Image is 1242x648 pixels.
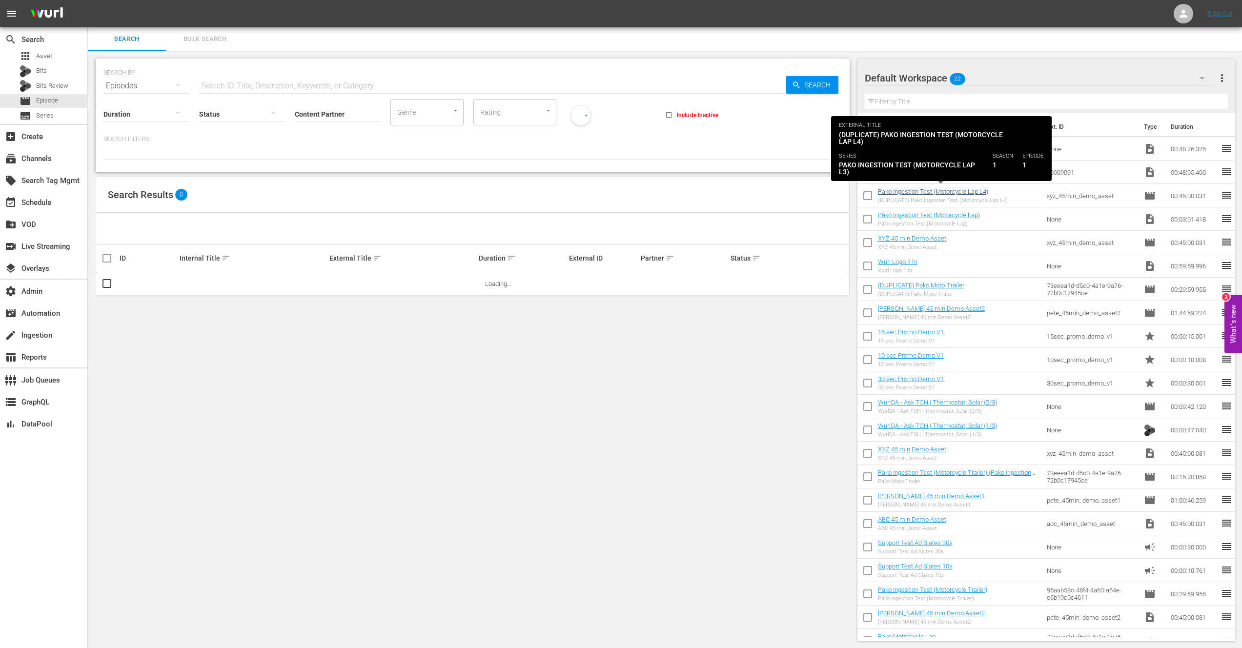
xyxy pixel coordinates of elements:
[1043,582,1140,606] td: 95aab58c-48f4-4a60-a64e-c6b19c0c4611
[36,96,58,105] span: Episode
[1043,254,1140,278] td: None
[878,572,953,578] div: Support Test Ad Slates 10s
[1043,184,1140,207] td: xyz_45min_demo_asset
[222,254,230,263] span: sort
[1144,494,1156,506] span: Episode
[878,445,946,453] a: XYZ 45 min Demo Asset
[878,291,964,297] div: (DUPLICATE) Pako Moto-Trailer
[1221,447,1232,459] span: reorder
[20,95,31,107] span: Episode
[1043,465,1140,488] td: 73eeea1d-d5c0-4a1e-9a76-72b0c17945ce
[1144,447,1156,459] span: Video
[878,235,946,242] a: XYZ 45 min Demo Asset
[1144,260,1156,272] span: Video
[108,189,173,201] span: Search Results
[878,539,953,547] a: Support Test Ad Slates 30s
[5,153,17,164] span: Channels
[801,76,838,94] span: Search
[36,111,54,121] span: Series
[1144,166,1156,178] span: Video
[5,307,17,319] span: Automation
[1221,353,1232,365] span: reorder
[1144,541,1156,553] span: Ad
[6,8,18,20] span: menu
[5,396,17,408] span: GraphQL
[1167,371,1221,395] td: 00:00:30.001
[1144,143,1156,155] span: Video
[1221,166,1232,178] span: reorder
[878,141,912,148] a: APH_OU812
[1144,283,1156,295] span: Episode
[878,469,1035,484] a: Pako Ingestion Test (Motorcycle Trailer) (Pako Ingestion Test (No Ads Variant) )
[731,252,788,264] div: Status
[878,305,985,312] a: [PERSON_NAME] 45 min Demo Asset2
[878,586,987,593] a: Pako Ingestion Test (Motorcycle Trailer)
[175,189,187,201] span: 0
[1144,425,1156,436] img: TV Bits
[36,81,68,91] span: Bits Review
[1144,423,1156,437] span: Bits
[1144,377,1156,389] span: Promo
[479,252,566,264] div: Duration
[103,135,842,143] p: Search Filters:
[1043,606,1140,629] td: pete_45min_demo_asset2
[878,619,985,625] div: [PERSON_NAME] 45 min Demo Asset2
[1144,307,1156,319] span: Episode
[1144,611,1156,623] span: Video
[878,338,944,344] div: 15 sec Promo Demo V1
[36,51,52,61] span: Asset
[878,375,944,383] a: 30 sec Promo Demo V1
[752,254,761,263] span: sort
[878,595,987,602] div: Pako Ingestion Test (Motorcycle Trailer)
[1221,236,1232,248] span: reorder
[1216,66,1228,90] button: more_vert
[1043,442,1140,465] td: xyz_45min_demo_asset
[878,197,1008,203] div: (DUPLICATE) Pako Ingestion Test (Motorcycle Lap L4)
[5,374,17,386] span: Job Queues
[878,385,944,391] div: 30 sec Promo Demo V1
[1043,161,1140,184] td: 50009091
[103,72,189,100] div: Episodes
[878,563,953,570] a: Support Test Ad Slates 10s
[20,65,31,77] div: Bits
[878,258,917,265] a: Wurl Logo 1 hr
[1167,442,1221,465] td: 00:45:00.031
[5,263,17,274] span: Overlays
[1167,465,1221,488] td: 00:15:20.858
[1167,348,1221,371] td: 00:00:10.008
[1221,189,1232,201] span: reorder
[1221,494,1232,506] span: reorder
[5,175,17,186] span: Search Tag Mgmt
[451,106,460,115] button: Open
[878,609,985,617] a: [PERSON_NAME] 45 min Demo Asset2
[1043,231,1140,254] td: xyz_45min_demo_asset
[878,548,953,555] div: Support Test Ad Slates 30s
[1221,541,1232,552] span: reorder
[36,66,47,76] span: Bits
[1221,213,1232,224] span: reorder
[1221,377,1232,388] span: reorder
[1221,470,1232,482] span: reorder
[1167,559,1221,582] td: 00:00:10.761
[878,516,946,523] a: ABC 45 min Demo Asset
[5,241,17,252] span: Live Streaming
[666,254,674,263] span: sort
[878,361,944,367] div: 10 sec Promo Demo V1
[1043,324,1140,348] td: 15sec_promo_demo_v1
[1221,142,1232,154] span: reorder
[544,106,553,115] button: Open
[1165,113,1223,141] th: Duration
[172,34,238,45] span: Bulk Search
[1221,587,1232,599] span: reorder
[641,252,728,264] div: Partner
[878,502,985,508] div: [PERSON_NAME] 45 min Demo Asset1
[1167,231,1221,254] td: 00:45:00.031
[1043,512,1140,535] td: abc_45min_demo_asset
[1144,588,1156,600] span: Episode
[1167,161,1221,184] td: 00:48:05.400
[878,633,936,640] a: Pako Motorcycle Lap
[878,431,997,438] div: WurlQA - Ask TOH | Thermostat, Solar (1/3)
[786,76,838,94] button: Search
[507,254,516,263] span: sort
[878,408,997,414] div: WurlQA - Ask TOH | Thermostat, Solar (2/3)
